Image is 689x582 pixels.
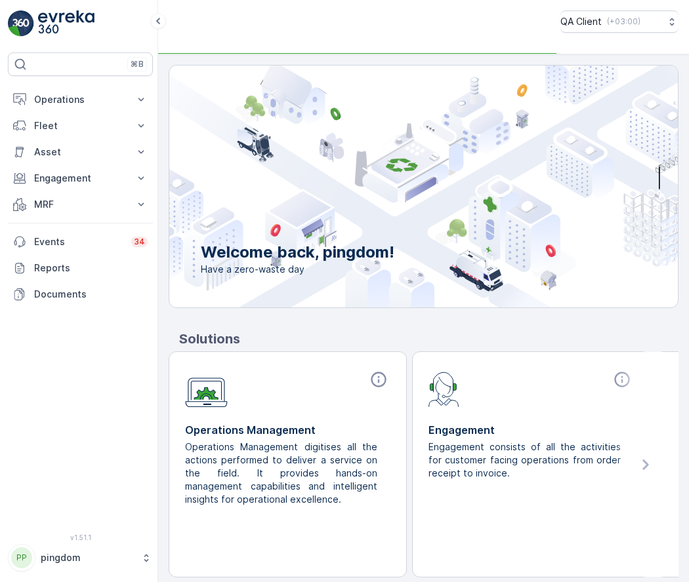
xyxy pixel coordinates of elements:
p: pingdom [41,551,135,564]
span: v 1.51.1 [8,533,153,541]
p: Operations Management digitises all the actions performed to deliver a service on the field. It p... [185,440,380,506]
p: Events [34,235,123,248]
img: module-icon [185,370,228,408]
p: QA Client [560,15,602,28]
p: Documents [34,288,148,301]
img: city illustration [110,66,678,307]
p: Engagement [34,172,127,185]
p: Engagement [428,422,634,438]
p: 34 [134,237,145,247]
p: Solutions [179,329,679,349]
img: logo_light-DOdMpM7g.png [38,10,94,37]
p: Welcome back, pingdom! [201,242,394,263]
p: ( +03:00 ) [607,16,640,27]
button: Asset [8,139,153,165]
button: Operations [8,87,153,113]
p: Engagement consists of all the activities for customer facing operations from order receipt to in... [428,440,623,480]
p: Fleet [34,119,127,132]
a: Documents [8,281,153,307]
p: Operations [34,93,127,106]
a: Reports [8,255,153,281]
a: Events34 [8,229,153,255]
div: PP [11,547,32,568]
p: Operations Management [185,422,390,438]
p: MRF [34,198,127,211]
img: logo [8,10,34,37]
img: module-icon [428,370,459,407]
button: PPpingdom [8,544,153,572]
p: Reports [34,262,148,275]
span: Have a zero-waste day [201,263,394,276]
button: QA Client(+03:00) [560,10,679,33]
button: Fleet [8,113,153,139]
button: Engagement [8,165,153,191]
p: ⌘B [131,59,144,69]
p: Asset [34,145,127,159]
button: MRF [8,191,153,218]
